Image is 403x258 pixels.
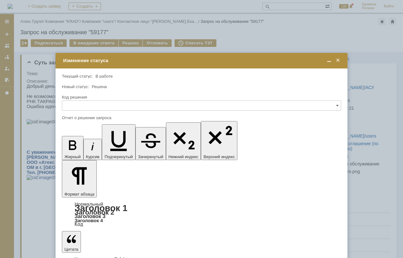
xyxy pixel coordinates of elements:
a: Код [75,222,83,227]
label: Текущий статус: [62,74,93,79]
div: Код решения [62,95,340,99]
a: Заголовок 3 [75,213,105,219]
a: Заголовок 4 [75,218,103,223]
button: Зачеркнутый [135,127,166,160]
button: Жирный [62,136,83,160]
button: Формат абзаца [62,160,97,197]
span: Подчеркнутый [104,154,133,159]
span: Свернуть (Ctrl + M) [326,58,332,63]
button: Курсив [83,139,102,160]
div: Отчет о решении запроса [62,116,340,120]
button: Верхний индекс [201,121,237,160]
span: Решена [92,84,107,89]
div: Изменение статуса [63,58,341,63]
button: Подчеркнутый [102,124,135,160]
span: В работе [96,74,113,79]
span: Нижний индекс [168,154,199,159]
span: Формат абзаца [64,192,94,197]
span: Зачеркнутый [138,154,163,159]
span: Жирный [64,154,81,159]
a: Нормальный [75,201,103,207]
span: Курсив [86,154,100,159]
span: Верхний индекс [203,154,235,159]
a: Заголовок 1 [75,203,128,213]
label: Новый статус: [62,84,89,89]
button: Цитата [62,231,81,253]
div: Формат абзаца [62,202,341,227]
span: Цитата [64,247,78,252]
a: Заголовок 2 [75,209,114,216]
button: Нижний индекс [166,122,201,160]
span: Закрыть [335,58,341,63]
